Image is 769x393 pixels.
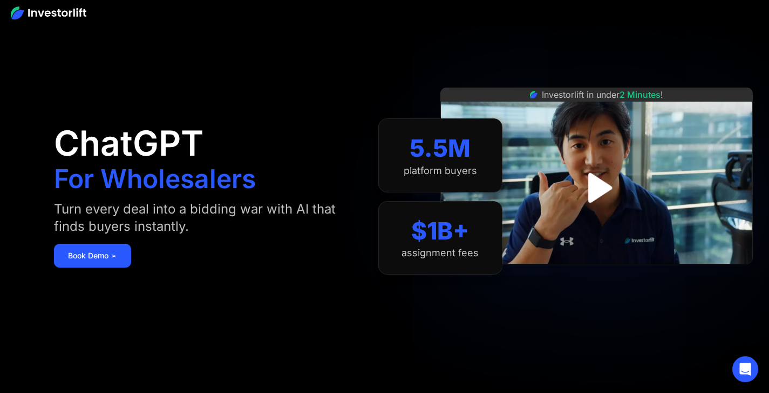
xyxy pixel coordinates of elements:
[54,201,357,235] div: Turn every deal into a bidding war with AI that finds buyers instantly.
[411,217,469,245] div: $1B+
[732,356,758,382] div: Open Intercom Messenger
[54,244,131,268] a: Book Demo ➢
[54,166,256,192] h1: For Wholesalers
[54,126,203,161] h1: ChatGPT
[404,165,477,177] div: platform buyers
[401,247,479,259] div: assignment fees
[620,89,661,100] span: 2 Minutes
[410,134,471,163] div: 5.5M
[542,88,663,101] div: Investorlift in under !
[515,270,677,283] iframe: Customer reviews powered by Trustpilot
[573,164,621,212] a: open lightbox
